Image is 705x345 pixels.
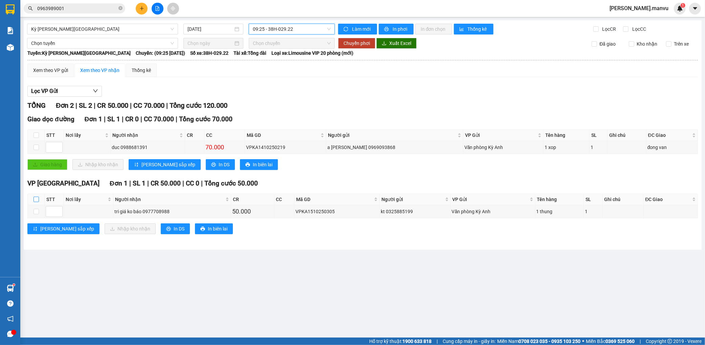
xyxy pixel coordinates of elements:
span: | [75,101,77,109]
span: search [28,6,33,11]
span: | [140,115,142,123]
span: VP Gửi [453,196,528,203]
div: 1 [585,208,601,215]
span: Xuất Excel [389,40,411,47]
span: Kỳ Anh - Hà Nội [31,24,174,34]
div: kt 0325885199 [381,208,449,215]
span: Đơn 1 [85,115,103,123]
span: Hỗ trợ kỹ thuật: [369,338,432,345]
span: Tổng cước 50.000 [204,179,258,187]
span: Mã GD [247,131,319,139]
button: sort-ascending[PERSON_NAME] sắp xếp [27,223,100,234]
div: VPKA1410250219 [246,144,325,151]
button: Chuyển phơi [338,38,375,49]
span: download [382,41,387,46]
span: | [176,115,177,123]
span: Tổng cước 120.000 [170,101,227,109]
span: 1 [682,3,684,8]
button: downloadXuất Excel [376,38,417,49]
span: aim [171,6,175,11]
div: 50.000 [232,207,273,216]
span: Tài xế: Tổng đài [234,49,267,57]
button: printerIn biên lai [195,223,233,234]
div: tri giá ko báo 0977708988 [114,208,230,215]
input: Tìm tên, số ĐT hoặc mã đơn [37,5,117,12]
span: Chọn tuyến [31,38,174,48]
span: ĐC Giao [648,131,691,139]
div: 1 xop [545,144,588,151]
button: bar-chartThống kê [454,24,493,34]
span: SL 1 [107,115,120,123]
button: printerIn biên lai [240,159,278,170]
span: bar-chart [459,27,465,32]
td: Văn phòng Kỳ Anh [463,141,544,154]
span: | [182,179,184,187]
span: CC 70.000 [133,101,164,109]
div: đong van [647,144,697,151]
span: printer [200,226,205,232]
th: Tên hàng [544,130,590,141]
span: Đơn 1 [110,179,128,187]
span: caret-down [692,5,698,11]
button: downloadNhập kho nhận [105,223,156,234]
span: Mã GD [296,196,373,203]
span: Trên xe [671,40,692,48]
span: SL 2 [79,101,92,109]
span: [PERSON_NAME] sắp xếp [40,225,94,232]
button: downloadNhập kho nhận [72,159,124,170]
span: Kho nhận [634,40,660,48]
img: logo-vxr [6,4,15,15]
span: Thống kê [468,25,488,33]
span: close-circle [118,5,123,12]
strong: 0708 023 035 - 0935 103 250 [519,339,580,344]
button: caret-down [689,3,701,15]
sup: 1 [13,284,15,286]
span: CR 50.000 [97,101,128,109]
span: Nơi lấy [66,131,104,139]
button: printerIn phơi [379,24,414,34]
td: VPKA1410250219 [245,141,326,154]
span: file-add [155,6,160,11]
span: printer [245,162,250,168]
span: VP [GEOGRAPHIC_DATA] [27,179,100,187]
span: ĐC Giao [645,196,691,203]
th: STT [45,130,64,141]
span: In DS [174,225,184,232]
span: | [166,101,168,109]
li: In ngày: 16:20 15/10 [3,50,79,59]
th: CC [274,194,294,205]
span: | [122,115,124,123]
span: copyright [667,339,672,344]
span: 09:25 - 38H-029.22 [253,24,331,34]
span: Nơi lấy [66,196,106,203]
span: | [94,101,95,109]
span: | [201,179,203,187]
button: sort-ascending[PERSON_NAME] sắp xếp [129,159,201,170]
div: a [PERSON_NAME] 0969093868 [327,144,462,151]
div: 1 thung [536,208,583,215]
span: printer [211,162,216,168]
button: printerIn DS [161,223,190,234]
span: In biên lai [208,225,227,232]
th: STT [45,194,64,205]
div: Thống kê [132,67,151,74]
span: Người gửi [328,131,456,139]
span: plus [139,6,144,11]
th: Tên hàng [535,194,584,205]
span: Làm mới [352,25,372,33]
div: 70.000 [205,143,244,152]
button: Lọc VP Gửi [27,86,102,97]
th: CR [185,130,204,141]
div: Xem theo VP nhận [80,67,119,74]
span: | [130,101,132,109]
span: Đơn 2 [56,101,74,109]
span: CC 70.000 [144,115,174,123]
span: Lọc VP Gửi [31,87,58,95]
span: CC 0 [186,179,199,187]
span: SL 1 [133,179,146,187]
span: TỔNG [27,101,46,109]
button: file-add [152,3,163,15]
span: | [147,179,149,187]
span: Người gửi [381,196,443,203]
strong: 0369 525 060 [605,339,635,344]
